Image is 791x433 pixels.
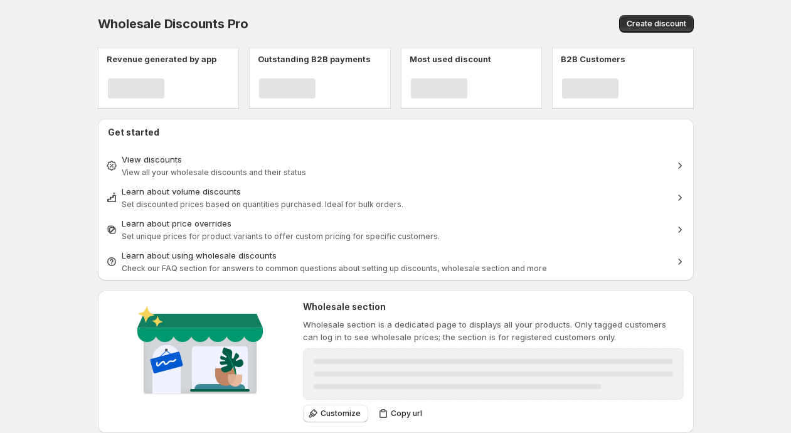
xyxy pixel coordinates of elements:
h2: Wholesale section [303,301,684,313]
span: Customize [321,409,361,419]
p: B2B Customers [561,53,625,65]
p: Most used discount [410,53,491,65]
button: Customize [303,405,368,422]
span: Wholesale Discounts Pro [98,16,248,31]
div: Learn about using wholesale discounts [122,249,670,262]
div: Learn about volume discounts [122,185,670,198]
img: Wholesale section [132,301,268,405]
p: Revenue generated by app [107,53,216,65]
span: Set unique prices for product variants to offer custom pricing for specific customers. [122,232,440,241]
span: Set discounted prices based on quantities purchased. Ideal for bulk orders. [122,200,403,209]
span: Copy url [391,409,422,419]
p: Wholesale section is a dedicated page to displays all your products. Only tagged customers can lo... [303,318,684,343]
span: Check our FAQ section for answers to common questions about setting up discounts, wholesale secti... [122,264,547,273]
span: View all your wholesale discounts and their status [122,168,306,177]
button: Create discount [619,15,694,33]
button: Copy url [373,405,430,422]
div: Learn about price overrides [122,217,670,230]
h2: Get started [108,126,684,139]
span: Create discount [627,19,686,29]
p: Outstanding B2B payments [258,53,371,65]
div: View discounts [122,153,670,166]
